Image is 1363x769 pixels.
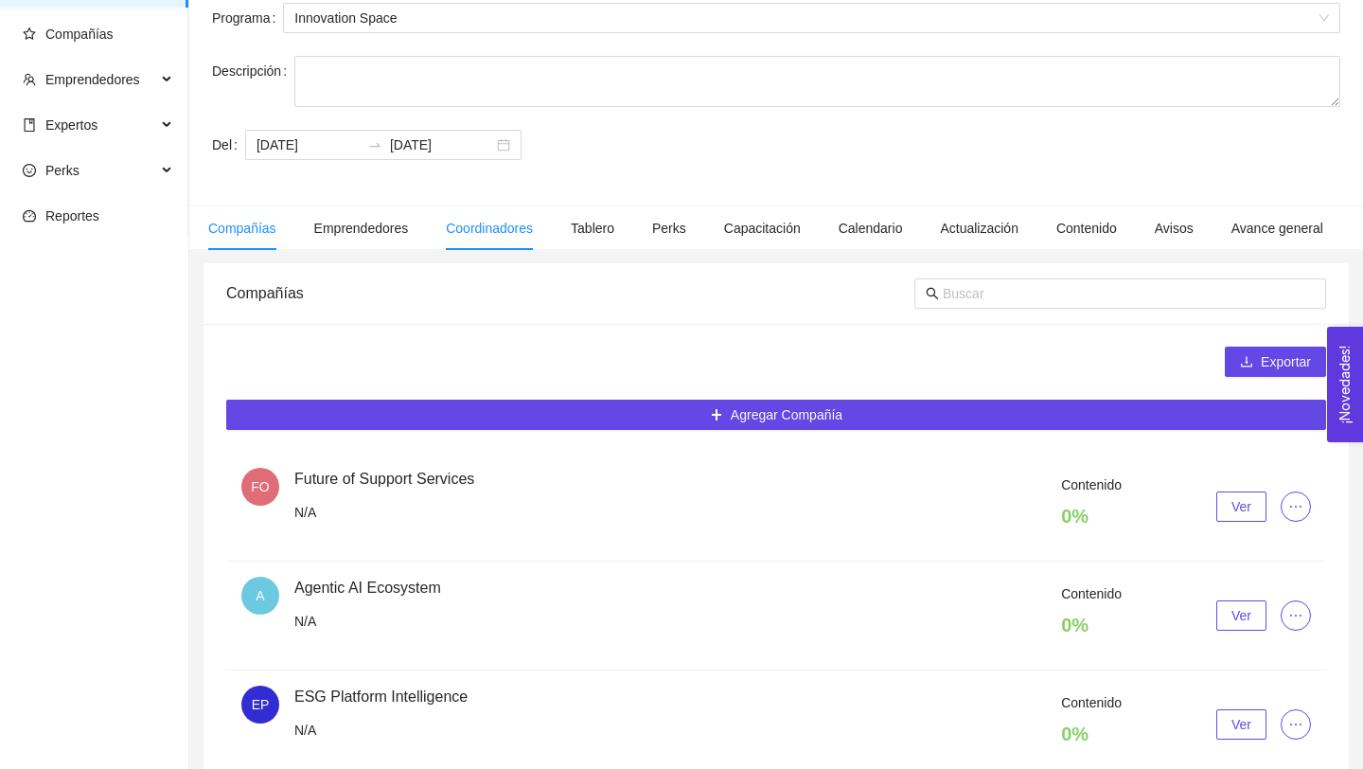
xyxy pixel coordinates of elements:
[1327,327,1363,442] button: Open Feedback Widget
[45,72,140,87] span: Emprendedores
[23,209,36,223] span: dashboard
[256,577,264,615] span: A
[1281,492,1311,522] button: ellipsis
[1216,600,1266,631] button: Ver
[212,56,294,86] label: Descripción
[1240,355,1253,370] span: download
[1061,477,1122,492] span: Contenido
[940,221,1018,236] span: Actualización
[731,404,842,425] span: Agregar Compañía
[1216,709,1266,740] button: Ver
[724,221,801,236] span: Capacitación
[839,221,903,236] span: Calendario
[45,208,99,224] span: Reportes
[257,134,360,155] input: Del:
[226,400,1326,430] button: plusAgregar Compañía
[390,134,493,155] input: Fecha final
[23,164,36,177] span: smile
[367,137,382,152] span: to
[1225,347,1326,377] button: downloadExportar
[294,56,1340,107] textarea: Descripción
[1231,605,1251,626] span: Ver
[1231,221,1323,236] span: Avance general
[710,408,723,423] span: plus
[1231,714,1251,735] span: Ver
[208,221,276,236] span: Compañías
[23,73,36,86] span: team
[367,137,382,152] span: swap-right
[446,221,533,236] span: Coordinadores
[294,471,474,487] span: Future of Support Services
[226,266,914,320] div: Compañías
[571,221,614,236] span: Tablero
[45,27,114,42] span: Compañías
[926,287,939,300] span: search
[1281,709,1311,740] button: ellipsis
[294,4,1329,32] span: Innovation Space
[1216,492,1266,522] button: Ver
[943,283,1315,304] input: Buscar
[252,686,270,724] span: EP
[314,221,409,236] span: Emprendedores
[1155,221,1194,236] span: Avisos
[212,3,283,33] label: Programa
[251,468,269,506] span: FO
[652,221,686,236] span: Perks
[1061,721,1122,747] h4: 0 %
[1282,717,1310,732] span: ellipsis
[1281,600,1311,631] button: ellipsis
[1061,586,1122,601] span: Contenido
[45,117,97,133] span: Expertos
[1061,503,1122,529] h4: 0 %
[1056,221,1117,236] span: Contenido
[1261,351,1311,372] span: Exportar
[212,130,245,160] label: Del:
[294,580,441,596] span: Agentic AI Ecosystem
[1061,612,1122,638] h4: 0 %
[1061,695,1122,710] span: Contenido
[23,118,36,132] span: book
[294,689,468,705] span: ESG Platform Intelligence
[1282,499,1310,514] span: ellipsis
[45,163,80,178] span: Perks
[23,27,36,41] span: star
[1231,496,1251,517] span: Ver
[1282,608,1310,623] span: ellipsis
